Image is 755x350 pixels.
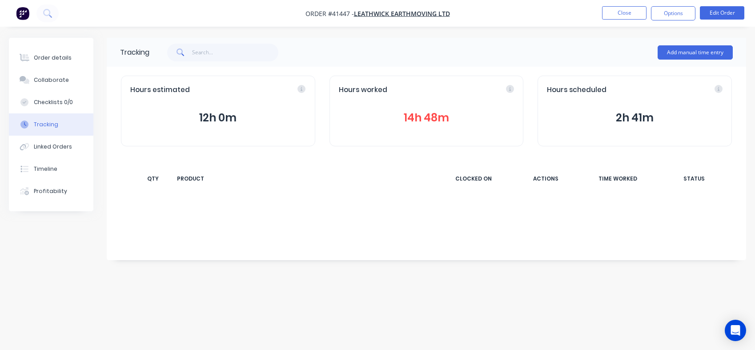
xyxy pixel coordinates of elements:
[305,9,354,18] span: Order #41447 -
[34,54,72,62] div: Order details
[130,109,306,126] button: 12h 0m
[725,320,746,341] div: Open Intercom Messenger
[547,85,606,95] span: Hours scheduled
[656,169,732,188] div: STATUS
[34,121,58,129] div: Tracking
[339,109,514,126] button: 14h 48m
[9,91,93,113] button: Checklists 0/0
[192,44,279,61] input: Search...
[34,187,67,195] div: Profitability
[547,109,723,126] button: 2h 41m
[140,169,166,188] div: QTY
[584,169,651,188] div: TIME WORKED
[651,6,695,20] button: Options
[9,69,93,91] button: Collaborate
[120,47,149,58] div: Tracking
[354,9,450,18] a: Leathwick Earthmoving Ltd
[9,158,93,180] button: Timeline
[512,169,579,188] div: ACTIONS
[440,169,507,188] div: CLOCKED ON
[34,98,73,106] div: Checklists 0/0
[34,76,69,84] div: Collaborate
[16,7,29,20] img: Factory
[658,45,733,60] button: Add manual time entry
[9,47,93,69] button: Order details
[9,113,93,136] button: Tracking
[700,6,744,20] button: Edit Order
[130,85,190,95] span: Hours estimated
[172,169,435,188] div: PRODUCT
[34,165,57,173] div: Timeline
[9,180,93,202] button: Profitability
[9,136,93,158] button: Linked Orders
[34,143,72,151] div: Linked Orders
[602,6,647,20] button: Close
[339,85,387,95] span: Hours worked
